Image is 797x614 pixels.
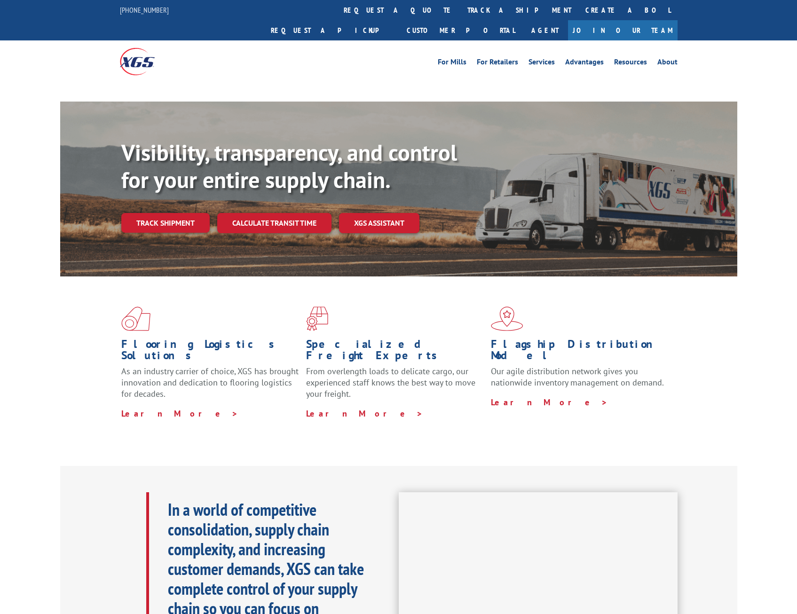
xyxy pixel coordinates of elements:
a: Request a pickup [264,20,400,40]
a: Customer Portal [400,20,522,40]
span: Our agile distribution network gives you nationwide inventory management on demand. [491,366,664,388]
img: xgs-icon-total-supply-chain-intelligence-red [121,307,150,331]
a: For Retailers [477,58,518,69]
a: Calculate transit time [217,213,331,233]
a: Advantages [565,58,604,69]
p: From overlength loads to delicate cargo, our experienced staff knows the best way to move your fr... [306,366,484,408]
a: Resources [614,58,647,69]
a: Services [529,58,555,69]
a: About [657,58,678,69]
span: As an industry carrier of choice, XGS has brought innovation and dedication to flooring logistics... [121,366,299,399]
a: XGS ASSISTANT [339,213,419,233]
a: Learn More > [491,397,608,408]
a: For Mills [438,58,466,69]
a: Join Our Team [568,20,678,40]
a: Learn More > [306,408,423,419]
img: xgs-icon-flagship-distribution-model-red [491,307,523,331]
h1: Flooring Logistics Solutions [121,338,299,366]
h1: Specialized Freight Experts [306,338,484,366]
a: Agent [522,20,568,40]
a: [PHONE_NUMBER] [120,5,169,15]
a: Track shipment [121,213,210,233]
a: Learn More > [121,408,238,419]
img: xgs-icon-focused-on-flooring-red [306,307,328,331]
b: Visibility, transparency, and control for your entire supply chain. [121,138,457,194]
h1: Flagship Distribution Model [491,338,669,366]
